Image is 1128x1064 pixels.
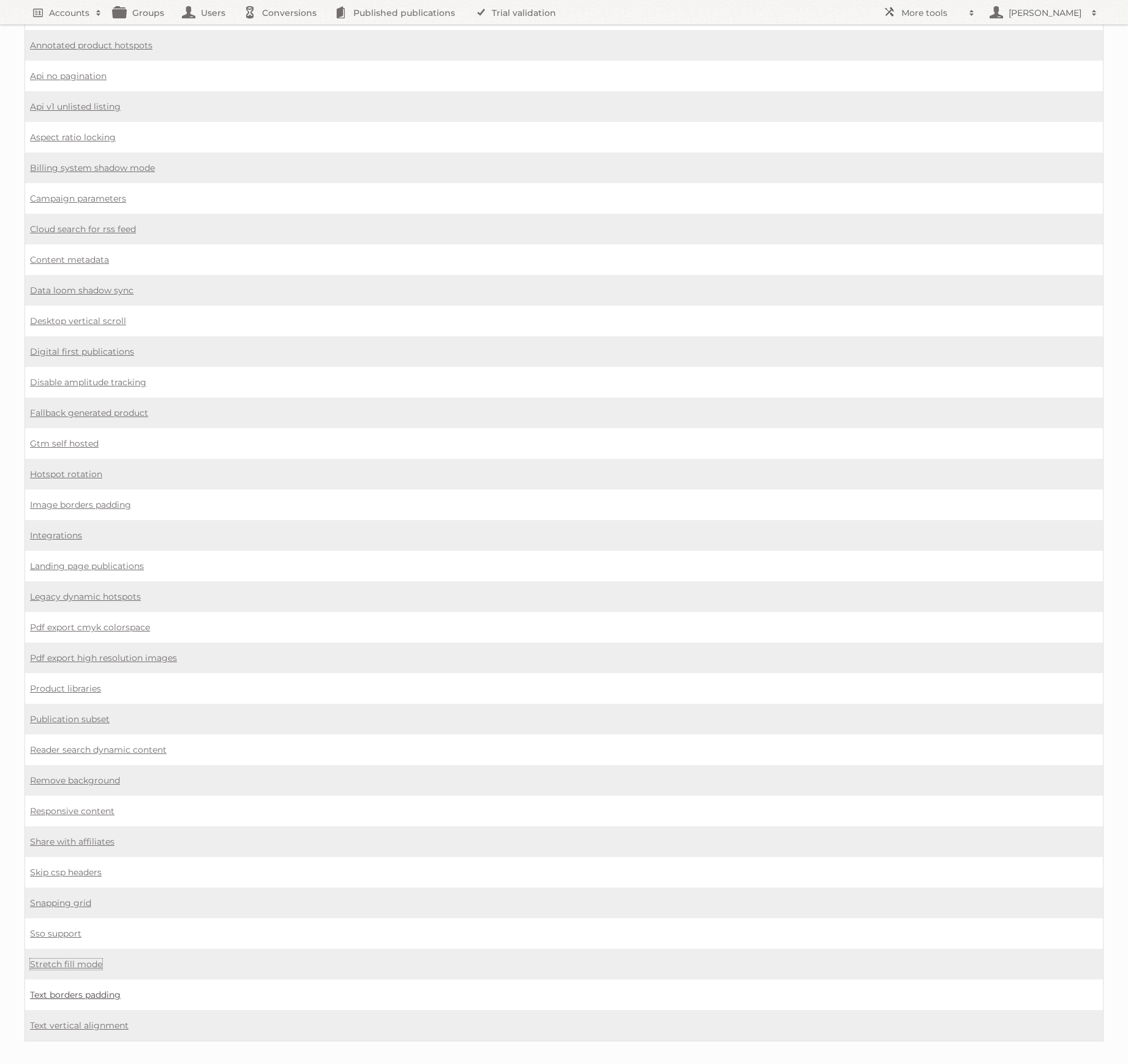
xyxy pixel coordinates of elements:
[30,469,102,480] a: Hotspot rotation
[30,867,102,878] a: Skip csp headers
[30,407,148,418] a: Fallback generated product
[30,806,115,817] a: Responsive content
[30,959,102,970] a: Stretch fill mode
[30,193,126,204] a: Campaign parameters
[30,224,136,235] a: Cloud search for rss feed
[30,438,99,449] a: Gtm self hosted
[30,652,177,663] a: Pdf export high resolution images
[30,162,155,173] a: Billing system shadow mode
[30,315,126,326] a: Desktop vertical scroll
[30,928,81,939] a: Sso support
[30,530,82,541] a: Integrations
[30,70,107,81] a: Api no pagination
[30,285,133,296] a: Data loom shadow sync
[30,591,141,602] a: Legacy dynamic hotspots
[30,989,121,1000] a: Text borders padding
[30,101,121,112] a: Api v1 unlisted listing
[30,499,131,510] a: Image borders padding
[901,7,963,19] h2: More tools
[30,622,150,633] a: Pdf export cmyk colorspace
[30,714,110,725] a: Publication subset
[30,346,134,357] a: Digital first publications
[49,7,89,19] h2: Accounts
[30,1020,129,1031] a: Text vertical alignment
[30,560,144,572] a: Landing page publications
[1006,7,1085,19] h2: [PERSON_NAME]
[30,132,116,143] a: Aspect ratio locking
[30,40,152,51] a: Annotated product hotspots
[30,377,146,388] a: Disable amplitude tracking
[30,744,167,755] a: Reader search dynamic content
[30,836,115,847] a: Share with affiliates
[30,254,109,265] a: Content metadata
[30,683,101,694] a: Product libraries
[30,775,120,786] a: Remove background
[30,897,91,908] a: Snapping grid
